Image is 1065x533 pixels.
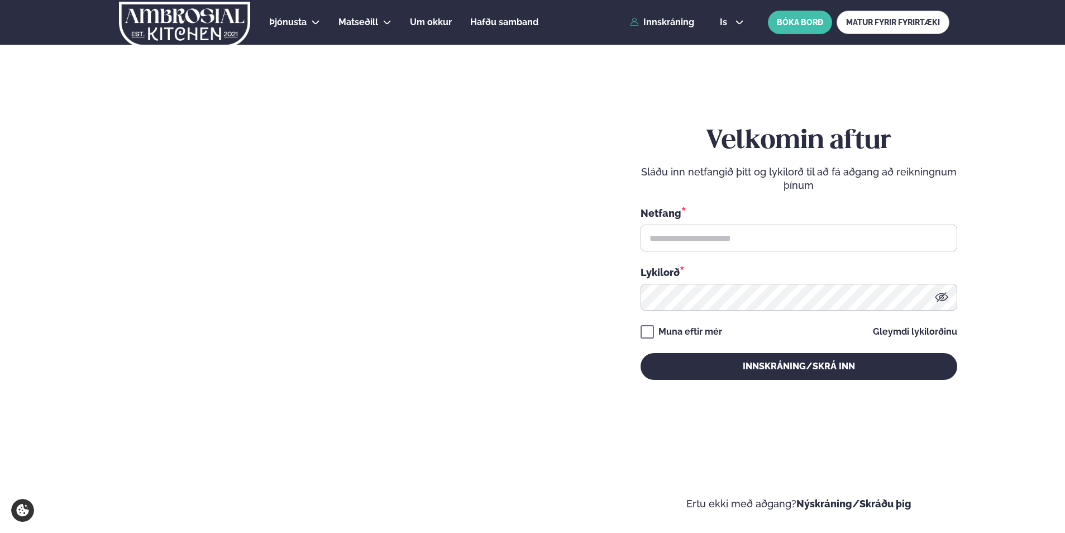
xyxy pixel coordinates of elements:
[338,17,378,27] span: Matseðill
[470,16,538,29] a: Hafðu samband
[711,18,753,27] button: is
[873,327,957,336] a: Gleymdi lykilorðinu
[796,498,911,510] a: Nýskráning/Skráðu þig
[720,18,730,27] span: is
[269,17,307,27] span: Þjónusta
[630,17,694,27] a: Innskráning
[641,353,957,380] button: Innskráning/Skrá inn
[566,497,1032,511] p: Ertu ekki með aðgang?
[34,439,265,466] p: Ef eitthvað sameinar fólk, þá er [PERSON_NAME] matarferðalag.
[34,332,265,426] h2: Velkomin á Ambrosial kitchen!
[410,17,452,27] span: Um okkur
[470,17,538,27] span: Hafðu samband
[641,165,957,192] p: Sláðu inn netfangið þitt og lykilorð til að fá aðgang að reikningnum þínum
[768,11,832,34] button: BÓKA BORÐ
[641,265,957,279] div: Lykilorð
[641,206,957,220] div: Netfang
[641,126,957,157] h2: Velkomin aftur
[269,16,307,29] a: Þjónusta
[410,16,452,29] a: Um okkur
[11,499,34,522] a: Cookie settings
[837,11,949,34] a: MATUR FYRIR FYRIRTÆKI
[118,2,251,47] img: logo
[338,16,378,29] a: Matseðill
